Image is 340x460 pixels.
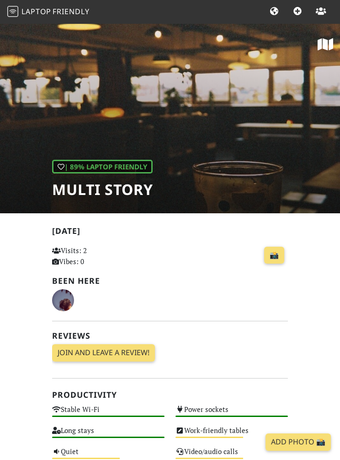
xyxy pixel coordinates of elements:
div: | 89% Laptop Friendly [52,160,153,173]
div: Stable Wi-Fi [47,403,170,424]
h2: Been here [52,276,288,286]
span: Friendly [53,6,89,16]
a: 📸 [264,247,284,264]
div: Long stays [47,424,170,445]
span: Dee Stewart [52,295,74,304]
a: LaptopFriendly LaptopFriendly [7,4,90,20]
h2: Productivity [52,390,288,400]
span: Laptop [21,6,51,16]
h2: [DATE] [52,226,288,239]
img: 6789-dee.jpg [52,289,74,311]
div: Power sockets [170,403,293,424]
h1: MULTI STORY [52,181,153,198]
div: Work-friendly tables [170,424,293,445]
img: LaptopFriendly [7,6,18,17]
p: Visits: 2 Vibes: 0 [52,245,123,267]
a: Add Photo 📸 [266,433,331,451]
a: Join and leave a review! [52,344,155,362]
h2: Reviews [52,331,288,341]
